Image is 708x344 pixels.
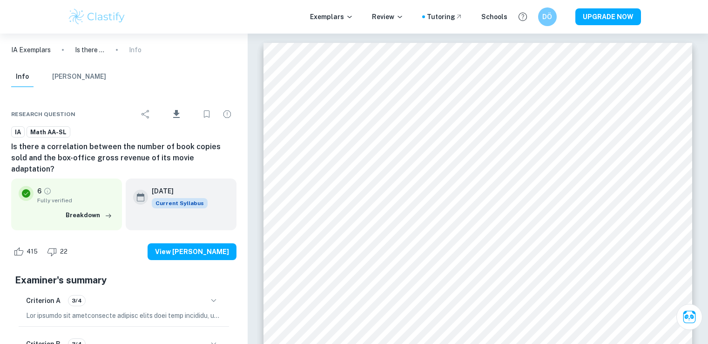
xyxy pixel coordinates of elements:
[68,296,85,305] span: 3/4
[37,196,115,205] span: Fully verified
[11,45,51,55] a: IA Exemplars
[481,12,507,22] a: Schools
[152,198,208,208] div: This exemplar is based on the current syllabus. Feel free to refer to it for inspiration/ideas wh...
[26,310,222,321] p: Lor ipsumdo sit ametconsecte adipisc elits doei temp incididu, utlaboree do magnaaliquae, admi ve...
[152,198,208,208] span: Current Syllabus
[15,273,233,287] h5: Examiner's summary
[148,243,236,260] button: View [PERSON_NAME]
[52,67,106,87] button: [PERSON_NAME]
[538,7,557,26] button: DÖ
[157,102,196,126] div: Download
[129,45,142,55] p: Info
[515,9,531,25] button: Help and Feedback
[197,105,216,124] div: Bookmark
[26,296,61,306] h6: Criterion A
[67,7,127,26] img: Clastify logo
[676,304,702,330] button: Ask Clai
[542,12,553,22] h6: DÖ
[27,128,70,137] span: Math AA-SL
[55,247,73,256] span: 22
[11,141,236,175] h6: Is there a correlation between the number of book copies sold and the box-office gross revenue of...
[427,12,463,22] a: Tutoring
[75,45,105,55] p: Is there a correlation between the number of book copies sold and the box-office gross revenue of...
[45,244,73,259] div: Dislike
[11,110,75,118] span: Research question
[12,128,24,137] span: IA
[11,244,43,259] div: Like
[11,67,34,87] button: Info
[152,186,200,196] h6: [DATE]
[218,105,236,124] div: Report issue
[43,187,52,195] a: Grade fully verified
[136,105,155,124] div: Share
[575,8,641,25] button: UPGRADE NOW
[63,208,115,222] button: Breakdown
[21,247,43,256] span: 415
[310,12,353,22] p: Exemplars
[372,12,404,22] p: Review
[37,186,41,196] p: 6
[27,126,70,138] a: Math AA-SL
[11,126,25,138] a: IA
